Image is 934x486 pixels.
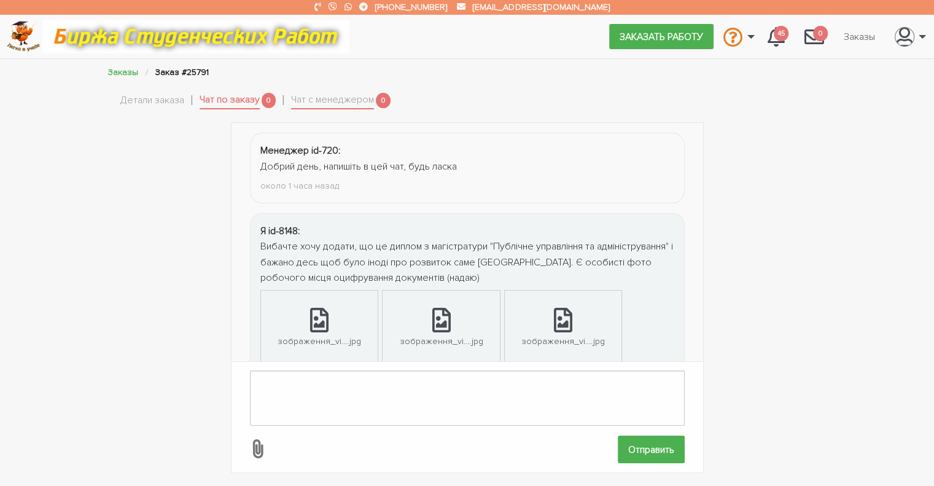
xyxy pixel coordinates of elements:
div: Добрий день, напишіть в цей чат, будь ласка [260,159,674,175]
a: Заказы [834,25,885,48]
div: зображення_vi....jpg [399,334,483,348]
img: motto-12e01f5a76059d5f6a28199ef077b1f78e012cfde436ab5cf1d4517935686d32.gif [42,20,349,53]
li: Заказ #25791 [155,65,209,79]
a: Заказать работу [609,24,714,49]
a: Чат с менеджером [291,92,374,109]
a: зображення_vi....jpg [261,291,378,365]
a: Детали заказа [120,93,184,109]
strong: Менеджер id-720: [260,144,341,157]
span: 45 [774,26,788,41]
a: 0 [795,20,834,53]
span: 0 [262,93,276,108]
input: Отправить [618,436,685,463]
a: Заказы [108,67,138,77]
a: 45 [758,20,795,53]
strong: Я id-8148: [260,225,300,237]
a: зображення_vi....jpg [383,291,499,365]
div: зображення_vi....jpg [278,334,361,348]
a: зображення_vi....jpg [505,291,621,365]
a: Чат по заказу [200,92,260,109]
a: [PHONE_NUMBER] [375,2,447,12]
div: зображення_vi....jpg [521,334,605,348]
img: logo-c4363faeb99b52c628a42810ed6dfb4293a56d4e4775eb116515dfe7f33672af.png [7,21,41,52]
a: [EMAIL_ADDRESS][DOMAIN_NAME] [473,2,609,12]
span: 0 [813,26,828,41]
div: около 1 часа назад [260,179,674,193]
span: 0 [376,93,391,108]
div: Вибачте хочу додати, що це диплом з магістратури "Публічне управління та адміністрування" і бажан... [260,239,674,286]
